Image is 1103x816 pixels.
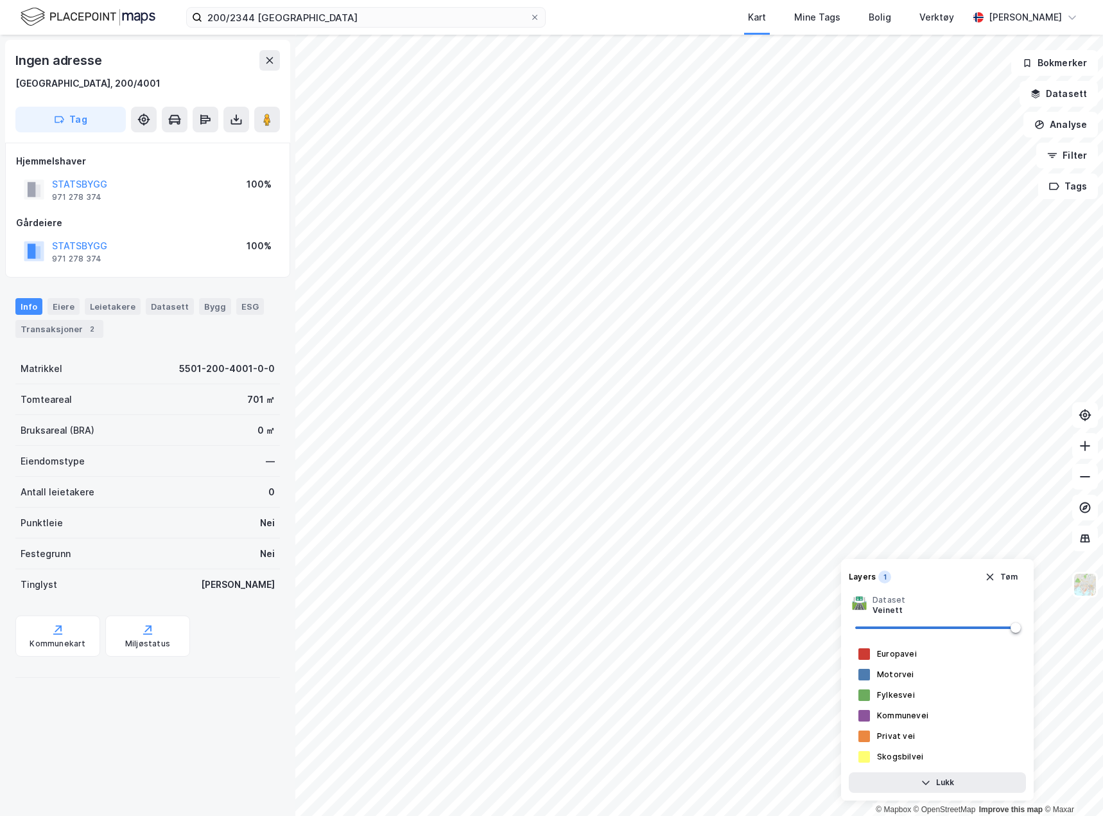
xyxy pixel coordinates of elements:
div: Transaksjoner [15,320,103,338]
div: Mine Tags [794,10,840,25]
div: 971 278 374 [52,192,101,202]
div: Bygg [199,298,231,315]
div: Bolig [869,10,891,25]
button: Filter [1036,143,1098,168]
button: Tags [1038,173,1098,199]
div: [GEOGRAPHIC_DATA], 200/4001 [15,76,161,91]
a: Improve this map [979,805,1043,814]
div: 0 ㎡ [257,423,275,438]
button: Tag [15,107,126,132]
div: 701 ㎡ [247,392,275,407]
div: Skogsbilvei [877,752,923,762]
img: Z [1073,572,1097,597]
div: Ingen adresse [15,50,104,71]
div: — [266,454,275,469]
div: 1 [878,571,891,583]
div: Motorvei [877,670,914,680]
div: [PERSON_NAME] [201,577,275,592]
div: Antall leietakere [21,484,94,500]
div: Info [15,298,42,315]
button: Lukk [849,772,1026,793]
div: 0 [268,484,275,500]
div: Leietakere [85,298,141,315]
div: Privat vei [877,731,915,741]
div: Punktleie [21,515,63,531]
div: Miljøstatus [125,639,170,649]
div: Dataset [873,595,905,605]
a: OpenStreetMap [914,805,976,814]
div: 🛣️ [851,595,867,616]
div: Eiendomstype [21,454,85,469]
iframe: Chat Widget [1039,754,1103,816]
div: Fylkesvei [877,690,915,700]
div: Nei [260,546,275,562]
a: Mapbox [876,805,911,814]
div: 100% [247,238,272,254]
div: Datasett [146,298,194,315]
img: logo.f888ab2527a4732fd821a326f86c7f29.svg [21,6,155,28]
div: Kommunevei [877,711,928,721]
div: 100% [247,177,272,192]
div: 5501-200-4001-0-0 [179,361,275,377]
button: Bokmerker [1011,50,1098,76]
div: Europavei [877,649,917,659]
div: Matrikkel [21,361,62,377]
div: Hjemmelshaver [16,154,279,169]
div: Kommunekart [30,639,85,649]
input: Søk på adresse, matrikkel, gårdeiere, leietakere eller personer [202,8,530,27]
button: Datasett [1020,81,1098,107]
div: ESG [236,298,264,315]
div: Kart [748,10,766,25]
button: Analyse [1023,112,1098,137]
div: Veinett [873,605,905,616]
div: Kontrollprogram for chat [1039,754,1103,816]
div: Bruksareal (BRA) [21,423,94,438]
div: Eiere [48,298,80,315]
div: 971 278 374 [52,254,101,264]
div: Tomteareal [21,392,72,407]
div: 2 [85,323,98,335]
div: Layers [849,572,876,582]
div: Gårdeiere [16,215,279,231]
div: [PERSON_NAME] [989,10,1062,25]
button: Tøm [977,567,1026,587]
div: Verktøy [919,10,954,25]
div: Nei [260,515,275,531]
div: Tinglyst [21,577,57,592]
div: Festegrunn [21,546,71,562]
